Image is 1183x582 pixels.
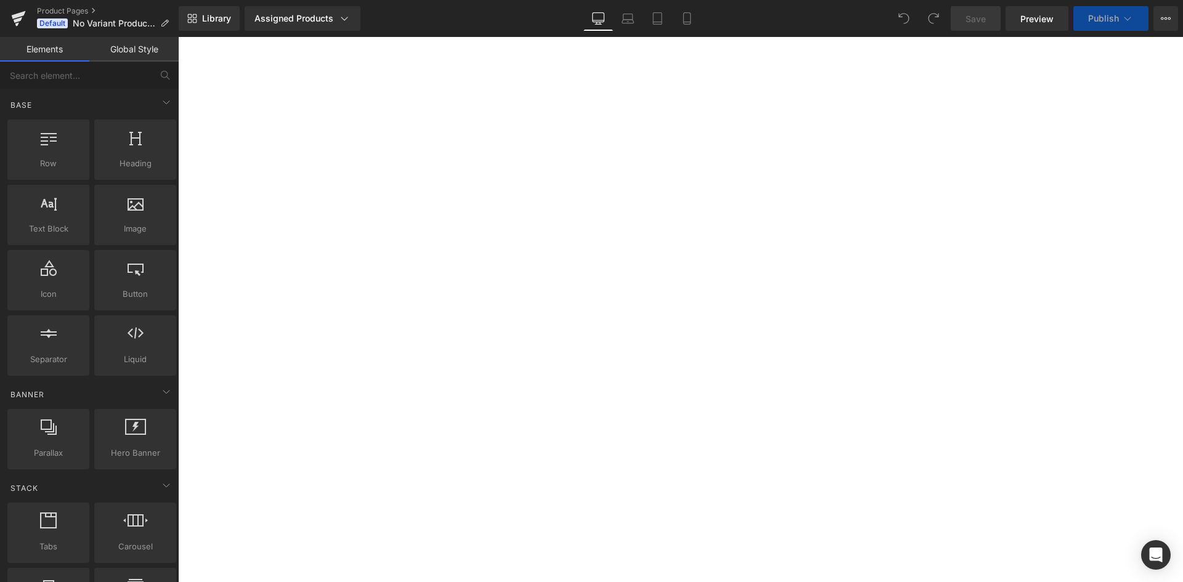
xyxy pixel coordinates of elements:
span: Tabs [11,540,86,553]
a: Desktop [583,6,613,31]
a: Mobile [672,6,702,31]
span: Row [11,157,86,170]
button: Undo [892,6,916,31]
a: New Library [179,6,240,31]
span: Preview [1020,12,1054,25]
button: More [1153,6,1178,31]
span: Parallax [11,447,86,459]
a: Product Pages [37,6,179,16]
span: Separator [11,353,86,366]
span: Default [37,18,68,28]
button: Redo [921,6,946,31]
span: Image [98,222,173,235]
span: No Variant Product Page - Standard [73,18,155,28]
span: Carousel [98,540,173,553]
a: Preview [1006,6,1068,31]
a: Tablet [643,6,672,31]
span: Button [98,288,173,301]
button: Publish [1073,6,1148,31]
span: Banner [9,389,46,400]
div: Open Intercom Messenger [1141,540,1171,570]
span: Stack [9,482,39,494]
span: Liquid [98,353,173,366]
span: Save [966,12,986,25]
span: Library [202,13,231,24]
a: Global Style [89,37,179,62]
span: Icon [11,288,86,301]
span: Text Block [11,222,86,235]
span: Heading [98,157,173,170]
div: Assigned Products [254,12,351,25]
span: Publish [1088,14,1119,23]
span: Base [9,99,33,111]
span: Hero Banner [98,447,173,459]
a: Laptop [613,6,643,31]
